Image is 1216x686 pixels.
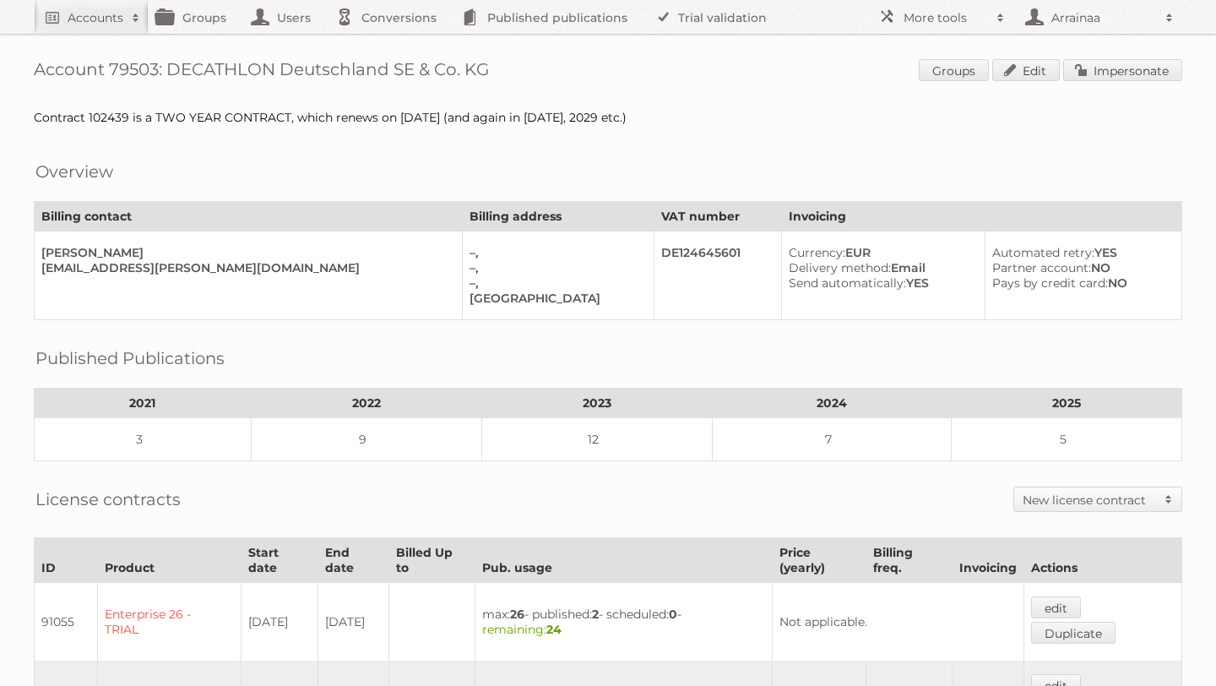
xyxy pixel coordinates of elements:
td: 91055 [35,583,98,661]
th: ID [35,538,98,583]
div: NO [992,275,1168,291]
td: DE124645601 [654,231,781,320]
th: 2024 [712,389,952,418]
th: Price (yearly) [772,538,866,583]
h2: Overview [35,159,113,184]
th: Start date [241,538,318,583]
div: [PERSON_NAME] [41,245,448,260]
span: Toggle [1156,487,1181,511]
span: Delivery method: [789,260,891,275]
h2: Published Publications [35,346,225,371]
th: Pub. usage [475,538,773,583]
strong: 24 [546,622,562,637]
th: 2025 [952,389,1182,418]
div: [GEOGRAPHIC_DATA] [470,291,640,306]
div: EUR [789,245,971,260]
span: Currency: [789,245,845,260]
div: –, [470,260,640,275]
th: VAT number [654,202,781,231]
th: 2023 [481,389,712,418]
th: Billing freq. [866,538,952,583]
strong: 0 [669,607,677,622]
td: 3 [35,418,252,461]
div: YES [789,275,971,291]
div: –, [470,275,640,291]
span: Automated retry: [992,245,1094,260]
a: Edit [992,59,1060,81]
th: Billed Up to [388,538,475,583]
th: Actions [1023,538,1181,583]
h2: More tools [904,9,988,26]
div: Contract 102439 is a TWO YEAR CONTRACT, which renews on [DATE] (and again in [DATE], 2029 etc.) [34,110,1182,125]
td: 9 [251,418,481,461]
h2: Arrainaa [1047,9,1157,26]
td: [DATE] [241,583,318,661]
td: max: - published: - scheduled: - [475,583,773,661]
h2: New license contract [1023,492,1156,509]
th: End date [318,538,388,583]
span: Pays by credit card: [992,275,1108,291]
td: [DATE] [318,583,388,661]
th: 2021 [35,389,252,418]
div: NO [992,260,1168,275]
th: Product [98,538,242,583]
span: Partner account: [992,260,1091,275]
th: Invoicing [781,202,1181,231]
a: edit [1031,596,1081,618]
a: New license contract [1014,487,1181,511]
a: Impersonate [1063,59,1182,81]
td: 7 [712,418,952,461]
div: Email [789,260,971,275]
th: Invoicing [952,538,1023,583]
strong: 2 [592,607,599,622]
h2: Accounts [68,9,123,26]
span: Send automatically: [789,275,906,291]
td: Not applicable. [772,583,1023,661]
td: 5 [952,418,1182,461]
strong: 26 [510,607,524,622]
div: [EMAIL_ADDRESS][PERSON_NAME][DOMAIN_NAME] [41,260,448,275]
h1: Account 79503: DECATHLON Deutschland SE & Co. KG [34,59,1182,84]
div: –, [470,245,640,260]
h2: License contracts [35,487,181,512]
th: 2022 [251,389,481,418]
td: 12 [481,418,712,461]
td: Enterprise 26 - TRIAL [98,583,242,661]
span: remaining: [482,622,562,637]
a: Duplicate [1031,622,1116,644]
th: Billing contact [35,202,463,231]
a: Groups [919,59,989,81]
th: Billing address [463,202,654,231]
div: YES [992,245,1168,260]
